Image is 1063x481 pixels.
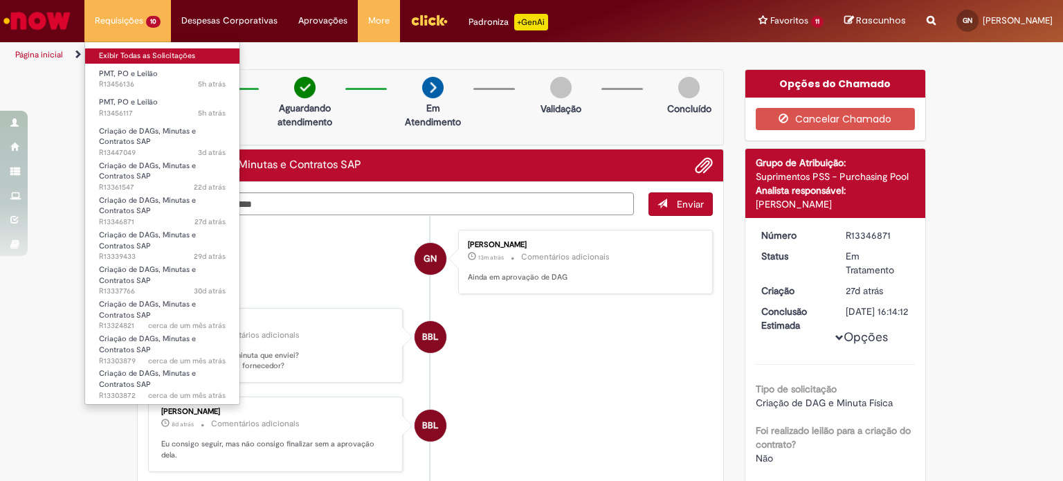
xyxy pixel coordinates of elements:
[161,350,392,372] p: Conseguiu analisar a minuta que enviei? Podemos seguir com o fornecedor?
[422,77,444,98] img: arrow-next.png
[846,305,910,318] div: [DATE] 16:14:12
[415,321,446,353] div: Breno Betarelli Lopes
[148,356,226,366] span: cerca de um mês atrás
[99,299,196,320] span: Criação de DAGs, Minutas e Contratos SAP
[298,14,347,28] span: Aprovações
[198,79,226,89] span: 5h atrás
[84,42,240,405] ul: Requisições
[695,156,713,174] button: Adicionar anexos
[194,217,226,227] time: 01/08/2025 16:44:28
[198,108,226,118] time: 28/08/2025 09:22:11
[194,251,226,262] time: 30/07/2025 19:28:44
[648,192,713,216] button: Enviar
[194,182,226,192] span: 22d atrás
[294,77,316,98] img: check-circle-green.png
[161,319,392,327] div: [PERSON_NAME]
[756,183,916,197] div: Analista responsável:
[194,286,226,296] time: 30/07/2025 14:03:21
[415,410,446,442] div: Breno Betarelli Lopes
[99,286,226,297] span: R13337766
[99,356,226,367] span: R13303879
[85,297,239,327] a: Aberto R13324821 : Criação de DAGs, Minutas e Contratos SAP
[469,14,548,30] div: Padroniza
[85,66,239,92] a: Aberto R13456136 : PMT, PO e Leilão
[146,16,161,28] span: 10
[478,253,504,262] time: 28/08/2025 14:23:49
[148,356,226,366] time: 17/07/2025 19:50:26
[678,77,700,98] img: img-circle-grey.png
[85,124,239,154] a: Aberto R13447049 : Criação de DAGs, Minutas e Contratos SAP
[194,251,226,262] span: 29d atrás
[99,69,158,79] span: PMT, PO e Leilão
[194,217,226,227] span: 27d atrás
[540,102,581,116] p: Validação
[172,420,194,428] span: 8d atrás
[211,329,300,341] small: Comentários adicionais
[756,383,837,395] b: Tipo de solicitação
[99,320,226,332] span: R13324821
[1,7,73,35] img: ServiceNow
[148,390,226,401] time: 17/07/2025 19:35:45
[550,77,572,98] img: img-circle-grey.png
[468,241,698,249] div: [PERSON_NAME]
[422,409,438,442] span: BBL
[424,242,437,275] span: GN
[85,95,239,120] a: Aberto R13456117 : PMT, PO e Leilão
[194,182,226,192] time: 06/08/2025 19:09:48
[514,14,548,30] p: +GenAi
[99,108,226,119] span: R13456117
[99,368,196,390] span: Criação de DAGs, Minutas e Contratos SAP
[963,16,972,25] span: GN
[148,192,634,216] textarea: Digite sua mensagem aqui...
[667,102,711,116] p: Concluído
[846,284,883,297] span: 27d atrás
[198,147,226,158] span: 3d atrás
[181,14,278,28] span: Despesas Corporativas
[756,197,916,211] div: [PERSON_NAME]
[677,198,704,210] span: Enviar
[99,182,226,193] span: R13361547
[856,14,906,27] span: Rascunhos
[161,439,392,460] p: Eu consigo seguir, mas não consigo finalizar sem a aprovação dela.
[148,159,361,172] h2: Criação de DAGs, Minutas e Contratos SAP Histórico de tíquete
[745,70,926,98] div: Opções do Chamado
[85,366,239,396] a: Aberto R13303872 : Criação de DAGs, Minutas e Contratos SAP
[99,195,196,217] span: Criação de DAGs, Minutas e Contratos SAP
[751,305,836,332] dt: Conclusão Estimada
[478,253,504,262] span: 13m atrás
[85,158,239,188] a: Aberto R13361547 : Criação de DAGs, Minutas e Contratos SAP
[846,284,910,298] div: 01/08/2025 16:44:27
[99,390,226,401] span: R13303872
[161,408,392,416] div: [PERSON_NAME]
[99,97,158,107] span: PMT, PO e Leilão
[811,16,824,28] span: 11
[410,10,448,30] img: click_logo_yellow_360x200.png
[756,108,916,130] button: Cancelar Chamado
[751,249,836,263] dt: Status
[99,334,196,355] span: Criação de DAGs, Minutas e Contratos SAP
[368,14,390,28] span: More
[148,390,226,401] span: cerca de um mês atrás
[172,420,194,428] time: 21/08/2025 09:35:51
[198,108,226,118] span: 5h atrás
[756,424,911,451] b: Foi realizado leilão para a criação do contrato?
[148,320,226,331] time: 25/07/2025 16:21:55
[983,15,1053,26] span: [PERSON_NAME]
[422,320,438,354] span: BBL
[399,101,466,129] p: Em Atendimento
[198,147,226,158] time: 26/08/2025 09:39:03
[99,147,226,158] span: R13447049
[99,79,226,90] span: R13456136
[148,320,226,331] span: cerca de um mês atrás
[770,14,808,28] span: Favoritos
[194,286,226,296] span: 30d atrás
[99,251,226,262] span: R13339433
[844,15,906,28] a: Rascunhos
[99,264,196,286] span: Criação de DAGs, Minutas e Contratos SAP
[756,397,893,409] span: Criação de DAG e Minuta Física
[846,284,883,297] time: 01/08/2025 16:44:27
[271,101,338,129] p: Aguardando atendimento
[846,249,910,277] div: Em Tratamento
[756,170,916,183] div: Suprimentos PSS - Purchasing Pool
[751,284,836,298] dt: Criação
